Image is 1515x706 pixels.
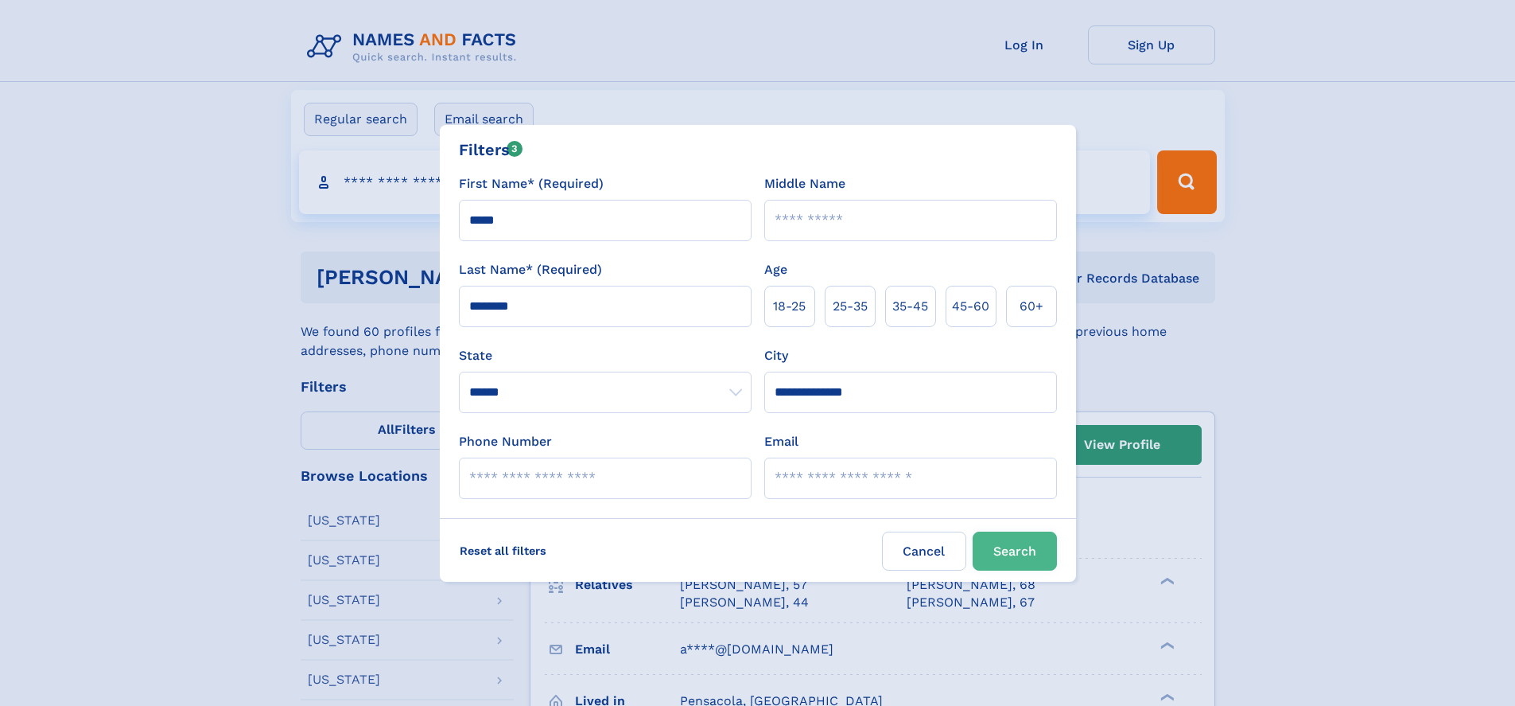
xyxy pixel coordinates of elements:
label: Last Name* (Required) [459,260,602,279]
label: Email [764,432,798,451]
label: State [459,346,752,365]
span: 45‑60 [952,297,989,316]
div: Filters [459,138,523,162]
label: Middle Name [764,174,845,193]
span: 25‑35 [833,297,868,316]
label: Phone Number [459,432,552,451]
label: Age [764,260,787,279]
span: 35‑45 [892,297,928,316]
button: Search [973,532,1057,571]
label: Reset all filters [449,532,557,570]
span: 60+ [1020,297,1043,316]
span: 18‑25 [773,297,806,316]
label: First Name* (Required) [459,174,604,193]
label: Cancel [882,532,966,571]
label: City [764,346,788,365]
